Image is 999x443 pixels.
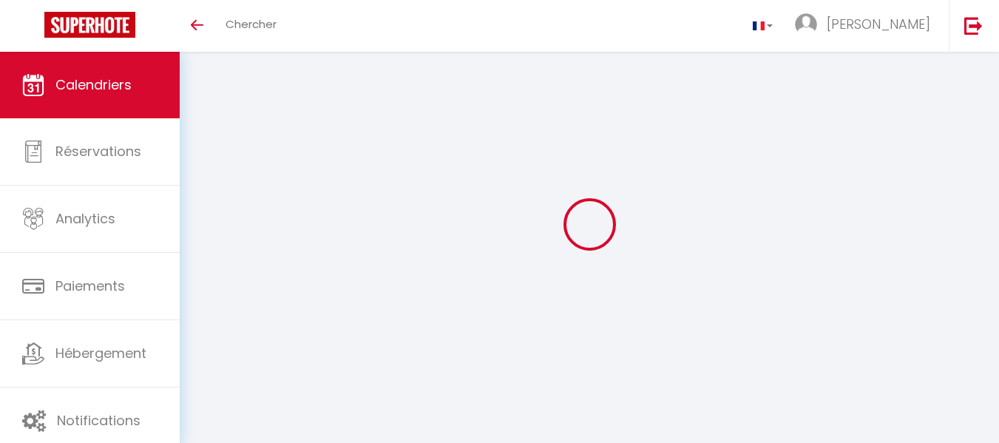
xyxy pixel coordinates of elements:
[226,16,277,32] span: Chercher
[55,142,141,160] span: Réservations
[57,411,140,430] span: Notifications
[55,277,125,295] span: Paiements
[964,16,983,35] img: logout
[827,15,930,33] span: [PERSON_NAME]
[795,13,817,35] img: ...
[55,209,115,228] span: Analytics
[55,344,146,362] span: Hébergement
[44,12,135,38] img: Super Booking
[55,75,132,94] span: Calendriers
